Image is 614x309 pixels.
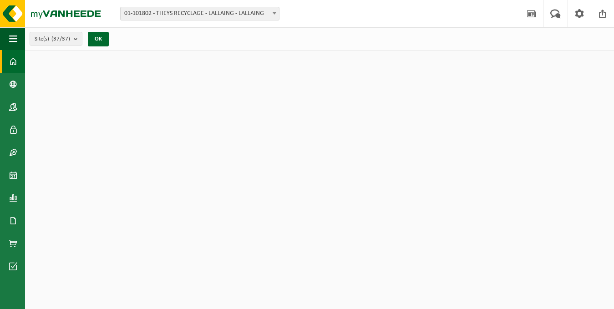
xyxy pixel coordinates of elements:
count: (37/37) [51,36,70,42]
span: Site(s) [35,32,70,46]
span: 01-101802 - THEYS RECYCLAGE - LALLAING - LALLAING [121,7,279,20]
button: Site(s)(37/37) [30,32,82,46]
span: 01-101802 - THEYS RECYCLAGE - LALLAING - LALLAING [120,7,279,20]
button: OK [88,32,109,46]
